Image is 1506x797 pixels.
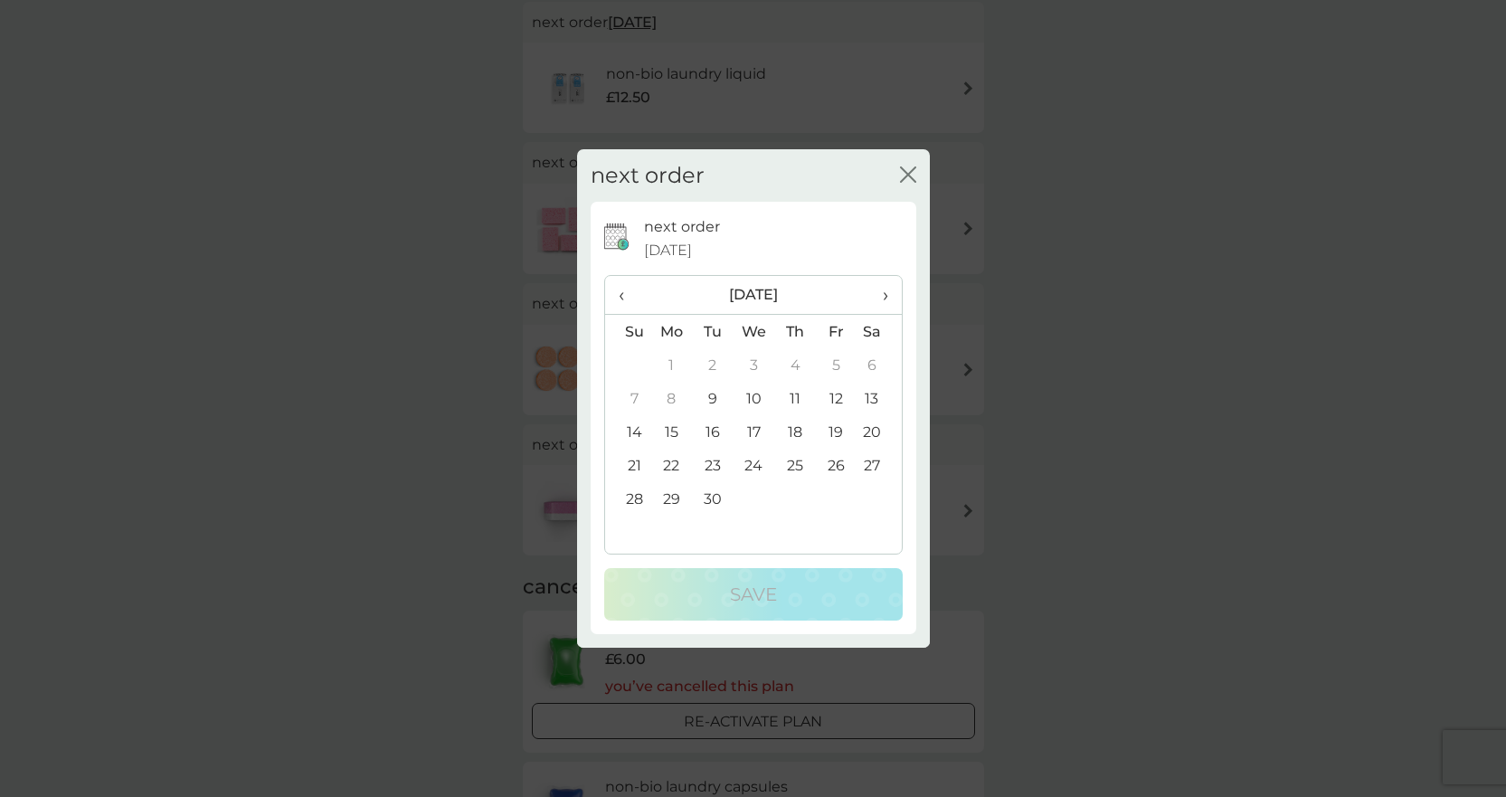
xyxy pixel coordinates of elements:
[605,382,651,415] td: 7
[605,482,651,516] td: 28
[816,315,857,349] th: Fr
[644,215,720,239] p: next order
[733,348,774,382] td: 3
[856,415,901,449] td: 20
[692,482,733,516] td: 30
[644,239,692,262] span: [DATE]
[856,315,901,349] th: Sa
[733,382,774,415] td: 10
[733,449,774,482] td: 24
[692,415,733,449] td: 16
[605,415,651,449] td: 14
[619,276,638,314] span: ‹
[856,449,901,482] td: 27
[869,276,887,314] span: ›
[692,449,733,482] td: 23
[816,415,857,449] td: 19
[733,315,774,349] th: We
[774,315,815,349] th: Th
[774,415,815,449] td: 18
[651,482,693,516] td: 29
[816,382,857,415] td: 12
[604,568,903,621] button: Save
[900,166,916,185] button: close
[816,449,857,482] td: 26
[816,348,857,382] td: 5
[733,415,774,449] td: 17
[774,449,815,482] td: 25
[856,348,901,382] td: 6
[651,382,693,415] td: 8
[692,315,733,349] th: Tu
[692,348,733,382] td: 2
[774,382,815,415] td: 11
[651,449,693,482] td: 22
[651,315,693,349] th: Mo
[651,348,693,382] td: 1
[605,315,651,349] th: Su
[774,348,815,382] td: 4
[856,382,901,415] td: 13
[651,415,693,449] td: 15
[730,580,777,609] p: Save
[605,449,651,482] td: 21
[692,382,733,415] td: 9
[651,276,857,315] th: [DATE]
[591,163,705,189] h2: next order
